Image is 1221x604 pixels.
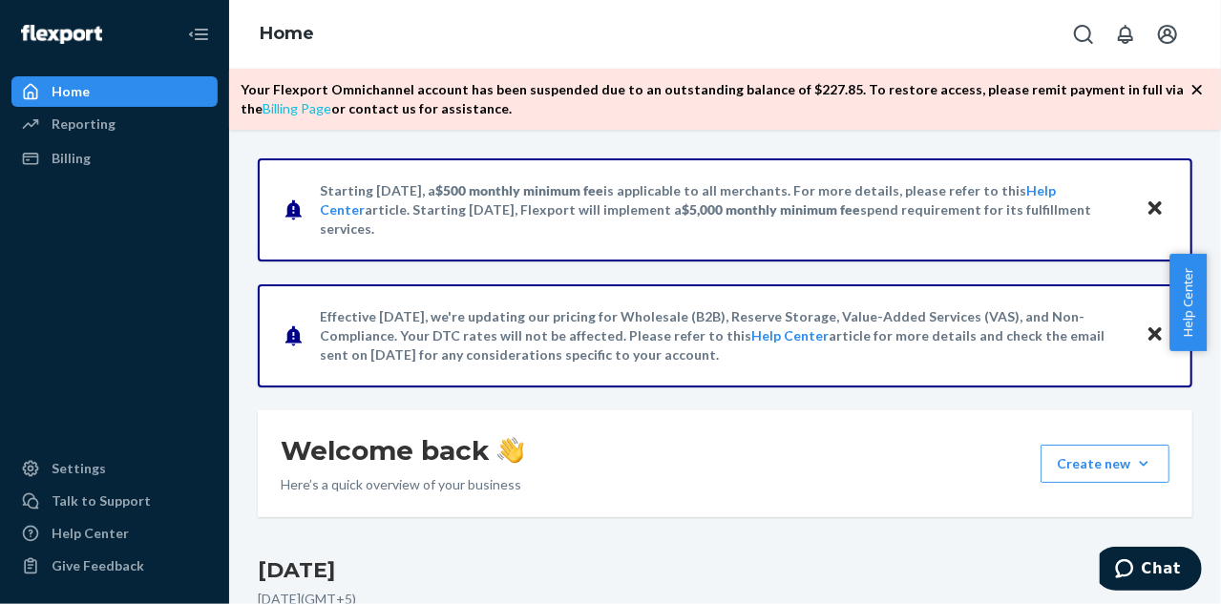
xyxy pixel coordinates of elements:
a: Billing Page [263,100,331,116]
div: Billing [52,149,91,168]
button: Talk to Support [11,486,218,516]
img: hand-wave emoji [497,437,524,464]
a: Help Center [11,518,218,549]
a: Settings [11,453,218,484]
button: Give Feedback [11,551,218,581]
a: Home [260,23,314,44]
a: Reporting [11,109,218,139]
button: Open Search Box [1064,15,1103,53]
span: $500 monthly minimum fee [435,182,603,198]
iframe: Opens a widget where you can chat to one of our agents [1100,547,1202,594]
div: Give Feedback [52,556,144,575]
p: Here’s a quick overview of your business [281,475,524,494]
button: Help Center [1169,254,1207,351]
span: $5,000 monthly minimum fee [682,201,860,218]
a: Billing [11,143,218,174]
img: Flexport logo [21,25,102,44]
p: Starting [DATE], a is applicable to all merchants. For more details, please refer to this article... [320,181,1127,239]
button: Close Navigation [179,15,218,53]
p: Your Flexport Omnichannel account has been suspended due to an outstanding balance of $ 227.85 . ... [241,80,1190,118]
div: Settings [52,459,106,478]
a: Home [11,76,218,107]
h1: Welcome back [281,433,524,468]
button: Open account menu [1148,15,1187,53]
h3: [DATE] [258,555,1192,586]
div: Help Center [52,524,129,543]
div: Home [52,82,90,101]
button: Create new [1041,445,1169,483]
button: Close [1143,196,1168,223]
p: Effective [DATE], we're updating our pricing for Wholesale (B2B), Reserve Storage, Value-Added Se... [320,307,1127,364]
ol: breadcrumbs [244,7,329,62]
button: Close [1143,322,1168,349]
div: Talk to Support [52,491,151,510]
button: Open notifications [1106,15,1145,53]
a: Help Center [751,327,829,344]
div: Reporting [52,115,116,134]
